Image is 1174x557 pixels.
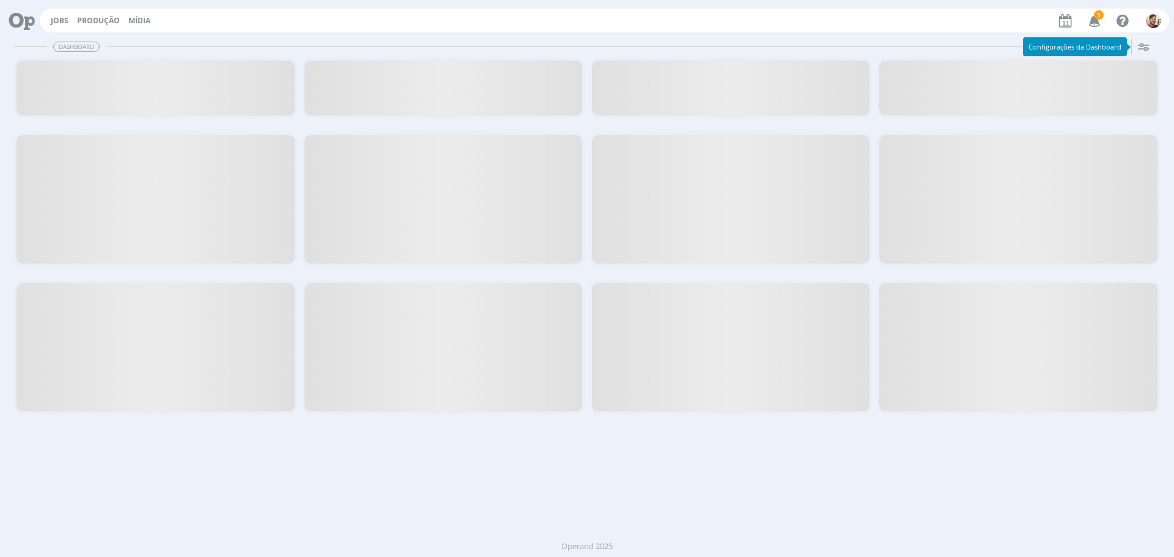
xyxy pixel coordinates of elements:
a: Jobs [51,15,68,26]
button: Produção [73,16,124,26]
a: Produção [77,15,120,26]
span: Dashboard [53,42,100,52]
span: 1 [1094,10,1104,20]
div: Configurações da Dashboard [1023,37,1127,56]
button: G [1145,10,1162,31]
button: Mídia [125,16,154,26]
button: 1 [1081,10,1106,32]
button: Jobs [47,16,72,26]
img: G [1146,13,1161,28]
a: Mídia [128,15,150,26]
